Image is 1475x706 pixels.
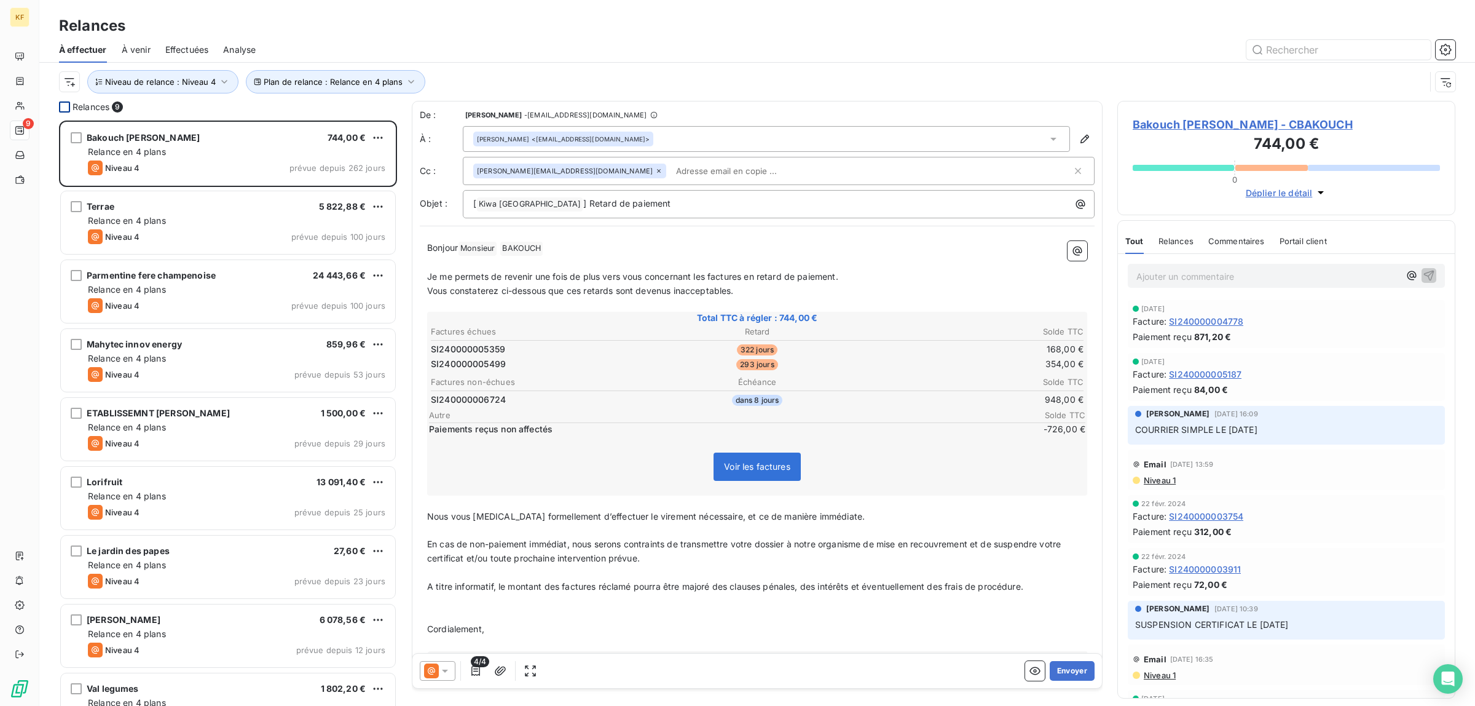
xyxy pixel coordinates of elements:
[1169,563,1241,576] span: SI240000003911
[430,325,647,338] th: Factures échues
[429,312,1085,324] span: Total TTC à régler : 744,00 €
[1158,236,1194,246] span: Relances
[1246,40,1431,60] input: Rechercher
[867,357,1084,371] td: 354,00 €
[1246,186,1313,199] span: Déplier le détail
[1012,410,1085,420] span: Solde TTC
[87,614,160,625] span: [PERSON_NAME]
[1194,578,1227,591] span: 72,00 €
[87,477,122,487] span: Lorifruit
[1141,500,1186,507] span: 22 févr. 2024
[477,135,529,143] span: [PERSON_NAME]
[1133,315,1166,328] span: Facture :
[246,70,425,93] button: Plan de relance : Relance en 4 plans
[88,284,166,295] span: Relance en 4 plans
[427,511,865,522] span: Nous vous [MEDICAL_DATA] formellement d’effectuer le virement nécessaire, et ce de manière immédi...
[1433,664,1463,694] div: Open Intercom Messenger
[1144,459,1166,469] span: Email
[648,325,865,338] th: Retard
[1194,525,1232,538] span: 312,00 €
[320,614,366,625] span: 6 078,56 €
[296,645,385,655] span: prévue depuis 12 jours
[1170,461,1214,468] span: [DATE] 13:59
[867,343,1084,356] td: 168,00 €
[465,111,522,119] span: [PERSON_NAME]
[1143,475,1176,485] span: Niveau 1
[1242,186,1331,200] button: Déplier le détail
[1170,656,1214,663] span: [DATE] 16:35
[477,167,653,175] span: [PERSON_NAME][EMAIL_ADDRESS][DOMAIN_NAME]
[431,358,506,370] span: SI240000005499
[87,201,114,212] span: Terrae
[88,353,166,363] span: Relance en 4 plans
[429,423,1009,435] span: Paiements reçus non affectés
[291,301,385,311] span: prévue depuis 100 jours
[105,232,140,242] span: Niveau 4
[671,162,813,180] input: Adresse email en copie ...
[87,545,170,556] span: Le jardin des papes
[59,44,107,56] span: À effectuer
[313,270,366,280] span: 24 443,66 €
[867,376,1084,389] th: Solde TTC
[87,408,230,418] span: ETABLISSEMNT [PERSON_NAME]
[105,645,140,655] span: Niveau 4
[1169,510,1243,523] span: SI240000003754
[477,135,650,143] div: <[EMAIL_ADDRESS][DOMAIN_NAME]>
[23,118,34,129] span: 9
[321,408,366,418] span: 1 500,00 €
[105,370,140,379] span: Niveau 4
[122,44,151,56] span: À venir
[473,198,476,208] span: [
[1214,605,1258,613] span: [DATE] 10:39
[430,376,647,389] th: Factures non-échues
[427,624,484,634] span: Cordialement,
[10,679,29,699] img: Logo LeanPay
[427,285,734,296] span: Vous constaterez ci-dessous que ces retards sont devenus inacceptables.
[429,410,1012,420] span: Autre
[430,393,647,407] td: SI240000006724
[1141,695,1165,702] span: [DATE]
[1146,603,1209,614] span: [PERSON_NAME]
[500,242,543,256] span: BAKOUCH
[88,560,166,570] span: Relance en 4 plans
[583,198,671,208] span: ] Retard de paiement
[87,683,139,694] span: Val legumes
[471,656,489,667] span: 4/4
[1208,236,1265,246] span: Commentaires
[427,539,1063,563] span: En cas de non-paiement immédiat, nous serons contraints de transmettre votre dossier à notre orga...
[1194,330,1231,343] span: 871,20 €
[289,163,385,173] span: prévue depuis 262 jours
[427,242,458,253] span: Bonjour
[105,507,140,517] span: Niveau 4
[10,7,29,27] div: KF
[1143,670,1176,680] span: Niveau 1
[59,15,125,37] h3: Relances
[1133,133,1440,157] h3: 744,00 €
[648,376,865,389] th: Échéance
[1133,525,1192,538] span: Paiement reçu
[1133,116,1440,133] span: Bakouch [PERSON_NAME] - CBAKOUCH
[458,242,497,256] span: Monsieur
[87,70,238,93] button: Niveau de relance : Niveau 4
[732,395,783,406] span: dans 8 jours
[1133,383,1192,396] span: Paiement reçu
[1146,408,1209,419] span: [PERSON_NAME]
[737,344,777,355] span: 322 jours
[73,101,109,113] span: Relances
[59,121,397,706] div: grid
[264,77,403,87] span: Plan de relance : Relance en 4 plans
[326,339,366,349] span: 859,96 €
[88,215,166,226] span: Relance en 4 plans
[105,438,140,448] span: Niveau 4
[1125,236,1144,246] span: Tout
[431,343,505,355] span: SI240000005359
[88,491,166,501] span: Relance en 4 plans
[88,146,166,157] span: Relance en 4 plans
[105,77,216,87] span: Niveau de relance : Niveau 4
[1133,563,1166,576] span: Facture :
[1280,236,1327,246] span: Portail client
[165,44,209,56] span: Effectuées
[1141,553,1186,560] span: 22 févr. 2024
[1194,383,1228,396] span: 84,00 €
[319,201,366,212] span: 5 822,88 €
